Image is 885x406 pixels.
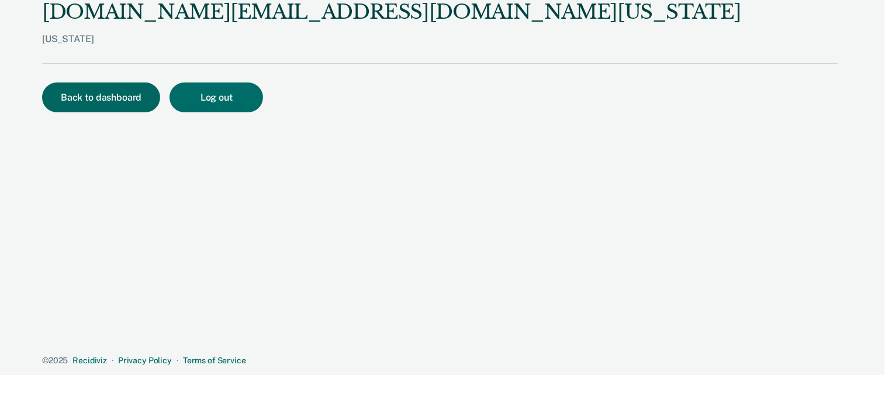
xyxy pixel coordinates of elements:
span: © 2025 [42,356,68,365]
div: · · [42,356,838,366]
a: Terms of Service [183,356,246,365]
a: Privacy Policy [118,356,172,365]
a: Recidiviz [72,356,107,365]
button: Back to dashboard [42,82,160,112]
div: [US_STATE] [42,33,741,63]
button: Log out [170,82,263,112]
a: Back to dashboard [42,93,170,102]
